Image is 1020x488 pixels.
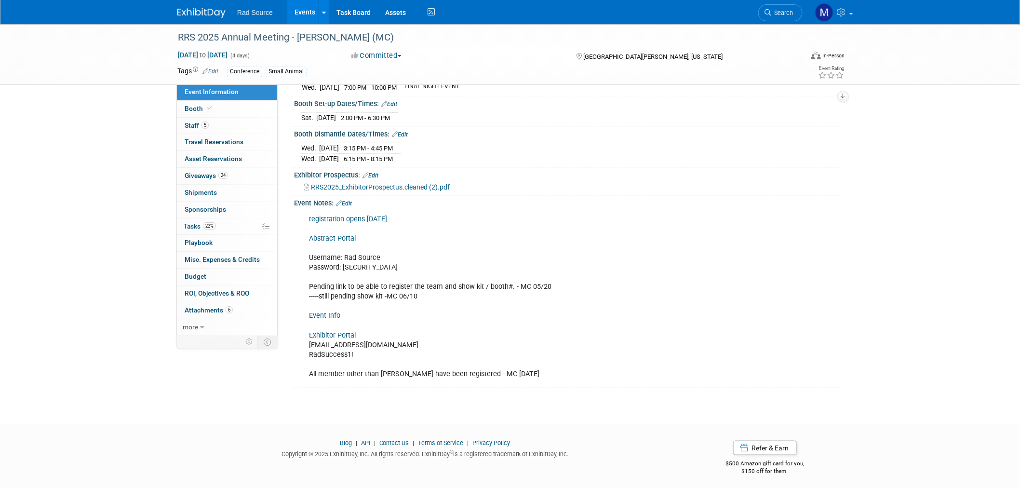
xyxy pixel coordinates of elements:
[687,467,843,475] div: $150 off for them.
[309,234,356,243] a: Abstract Portal
[399,82,516,93] td: FINAL NIGHT EVENT
[372,439,378,447] span: |
[177,319,277,336] a: more
[362,172,378,179] a: Edit
[185,138,243,146] span: Travel Reservations
[319,143,339,154] td: [DATE]
[301,154,319,164] td: Wed.
[177,101,277,117] a: Booth
[241,336,258,348] td: Personalize Event Tab Strip
[392,131,408,138] a: Edit
[266,67,307,77] div: Small Animal
[177,51,228,59] span: [DATE] [DATE]
[465,439,471,447] span: |
[226,306,233,313] span: 6
[301,113,316,123] td: Sat.
[294,127,843,139] div: Booth Dismantle Dates/Times:
[771,9,793,16] span: Search
[316,113,336,123] td: [DATE]
[237,9,273,16] span: Rad Source
[294,96,843,109] div: Booth Set-up Dates/Times:
[301,82,320,93] td: Wed.
[258,336,278,348] td: Toggle Event Tabs
[302,210,737,384] div: Username: Rad Source Password: [SECURITY_DATA] Pending link to be able to register the team and s...
[185,189,217,196] span: Shipments
[185,239,213,246] span: Playbook
[418,439,464,447] a: Terms of Service
[353,439,360,447] span: |
[473,439,510,447] a: Privacy Policy
[341,114,390,122] span: 2:00 PM - 6:30 PM
[411,439,417,447] span: |
[201,122,209,129] span: 5
[185,289,249,297] span: ROI, Objectives & ROO
[177,285,277,302] a: ROI, Objectives & ROO
[687,453,843,475] div: $500 Amazon gift card for you,
[185,172,228,179] span: Giveaways
[177,235,277,251] a: Playbook
[185,122,209,129] span: Staff
[185,306,233,314] span: Attachments
[311,183,450,191] span: RRS2025_ExhibitorProspectus.cleaned (2).pdf
[450,449,454,455] sup: ®
[177,168,277,184] a: Giveaways24
[177,8,226,18] img: ExhibitDay
[177,185,277,201] a: Shipments
[319,154,339,164] td: [DATE]
[304,183,450,191] a: RRS2025_ExhibitorProspectus.cleaned (2).pdf
[733,441,797,455] a: Refer & Earn
[340,439,352,447] a: Blog
[344,84,397,91] span: 7:00 PM - 10:00 PM
[227,67,262,77] div: Conference
[177,151,277,167] a: Asset Reservations
[183,323,198,331] span: more
[746,50,845,65] div: Event Format
[203,222,216,230] span: 22%
[184,222,216,230] span: Tasks
[177,252,277,268] a: Misc. Expenses & Credits
[811,52,821,59] img: Format-Inperson.png
[381,101,397,108] a: Edit
[177,269,277,285] a: Budget
[815,3,833,22] img: Melissa Conboy
[822,52,845,59] div: In-Person
[336,200,352,207] a: Edit
[177,134,277,150] a: Travel Reservations
[177,66,218,77] td: Tags
[177,202,277,218] a: Sponsorships
[177,218,277,235] a: Tasks22%
[185,205,226,213] span: Sponsorships
[583,53,723,60] span: [GEOGRAPHIC_DATA][PERSON_NAME], [US_STATE]
[185,105,214,112] span: Booth
[344,155,393,163] span: 6:15 PM - 8:15 PM
[294,196,843,208] div: Event Notes:
[294,168,843,180] div: Exhibitor Prospectus:
[185,155,242,163] span: Asset Reservations
[207,106,212,111] i: Booth reservation complete
[177,302,277,319] a: Attachments6
[309,312,340,320] a: Event Info
[348,51,405,61] button: Committed
[301,143,319,154] td: Wed.
[174,29,788,46] div: RRS 2025 Annual Meeting - [PERSON_NAME] (MC)
[198,51,207,59] span: to
[379,439,409,447] a: Contact Us
[344,145,393,152] span: 3:15 PM - 4:45 PM
[177,84,277,100] a: Event Information
[177,447,673,459] div: Copyright © 2025 ExhibitDay, Inc. All rights reserved. ExhibitDay is a registered trademark of Ex...
[309,215,387,223] a: registration opens [DATE]
[229,53,250,59] span: (4 days)
[185,256,260,263] span: Misc. Expenses & Credits
[202,68,218,75] a: Edit
[177,118,277,134] a: Staff5
[185,272,206,280] span: Budget
[819,66,845,71] div: Event Rating
[218,172,228,179] span: 24
[309,331,356,339] a: Exhibitor Portal
[361,439,370,447] a: API
[185,88,239,95] span: Event Information
[758,4,803,21] a: Search
[320,82,339,93] td: [DATE]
